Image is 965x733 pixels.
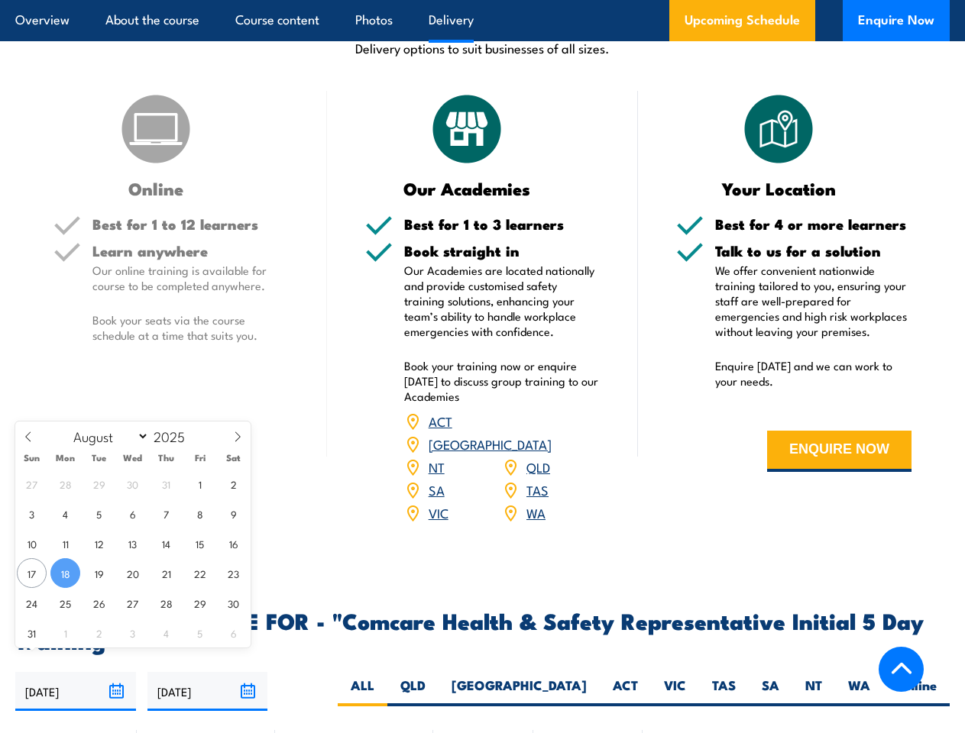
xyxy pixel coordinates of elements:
[835,676,883,706] label: WA
[526,503,546,521] a: WA
[219,588,248,618] span: August 30, 2025
[50,618,80,647] span: September 1, 2025
[53,179,258,197] h3: Online
[151,528,181,558] span: August 14, 2025
[429,480,445,499] a: SA
[404,244,601,258] h5: Book straight in
[219,469,248,499] span: August 2, 2025
[116,453,150,463] span: Wed
[150,453,183,463] span: Thu
[50,558,80,588] span: August 18, 2025
[149,427,199,445] input: Year
[715,217,912,231] h5: Best for 4 or more learners
[92,217,289,231] h5: Best for 1 to 12 learners
[151,588,181,618] span: August 28, 2025
[387,676,439,706] label: QLD
[219,528,248,558] span: August 16, 2025
[118,499,147,528] span: August 6, 2025
[219,499,248,528] span: August 9, 2025
[883,676,950,706] label: Online
[50,588,80,618] span: August 25, 2025
[118,588,147,618] span: August 27, 2025
[17,469,47,499] span: July 27, 2025
[185,588,215,618] span: August 29, 2025
[15,453,49,463] span: Sun
[365,179,570,197] h3: Our Academies
[526,457,550,476] a: QLD
[15,610,950,650] h2: UPCOMING SCHEDULE FOR - "Comcare Health & Safety Representative Initial 5 Day Training"
[651,676,699,706] label: VIC
[715,244,912,258] h5: Talk to us for a solution
[151,469,181,499] span: July 31, 2025
[92,263,289,293] p: Our online training is available for course to be completed anywhere.
[404,358,601,404] p: Book your training now or enquire [DATE] to discuss group training to our Academies
[84,588,114,618] span: August 26, 2025
[151,618,181,647] span: September 4, 2025
[429,434,552,453] a: [GEOGRAPHIC_DATA]
[92,312,289,343] p: Book your seats via the course schedule at a time that suits you.
[118,528,147,558] span: August 13, 2025
[792,676,835,706] label: NT
[183,453,217,463] span: Fri
[151,558,181,588] span: August 21, 2025
[15,672,136,711] input: From date
[429,457,445,476] a: NT
[429,412,452,430] a: ACT
[17,588,47,618] span: August 24, 2025
[151,499,181,528] span: August 7, 2025
[676,179,881,197] h3: Your Location
[338,676,387,706] label: ALL
[767,431,912,472] button: ENQUIRE NOW
[84,528,114,558] span: August 12, 2025
[185,499,215,528] span: August 8, 2025
[17,499,47,528] span: August 3, 2025
[15,39,950,57] p: Delivery options to suit businesses of all sizes.
[185,618,215,647] span: September 5, 2025
[84,469,114,499] span: July 29, 2025
[118,469,147,499] span: July 30, 2025
[118,558,147,588] span: August 20, 2025
[404,217,601,231] h5: Best for 1 to 3 learners
[439,676,600,706] label: [GEOGRAPHIC_DATA]
[17,528,47,558] span: August 10, 2025
[84,499,114,528] span: August 5, 2025
[404,263,601,339] p: Our Academies are located nationally and provide customised safety training solutions, enhancing ...
[118,618,147,647] span: September 3, 2025
[83,453,116,463] span: Tue
[92,244,289,258] h5: Learn anywhere
[84,618,114,647] span: September 2, 2025
[185,558,215,588] span: August 22, 2025
[49,453,83,463] span: Mon
[429,503,448,521] a: VIC
[749,676,792,706] label: SA
[600,676,651,706] label: ACT
[17,558,47,588] span: August 17, 2025
[185,469,215,499] span: August 1, 2025
[84,558,114,588] span: August 19, 2025
[715,263,912,339] p: We offer convenient nationwide training tailored to you, ensuring your staff are well-prepared fo...
[185,528,215,558] span: August 15, 2025
[219,558,248,588] span: August 23, 2025
[147,672,268,711] input: To date
[50,499,80,528] span: August 4, 2025
[50,528,80,558] span: August 11, 2025
[17,618,47,647] span: August 31, 2025
[715,358,912,389] p: Enquire [DATE] and we can work to your needs.
[50,469,80,499] span: July 28, 2025
[66,426,150,446] select: Month
[699,676,749,706] label: TAS
[526,480,549,499] a: TAS
[217,453,251,463] span: Sat
[219,618,248,647] span: September 6, 2025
